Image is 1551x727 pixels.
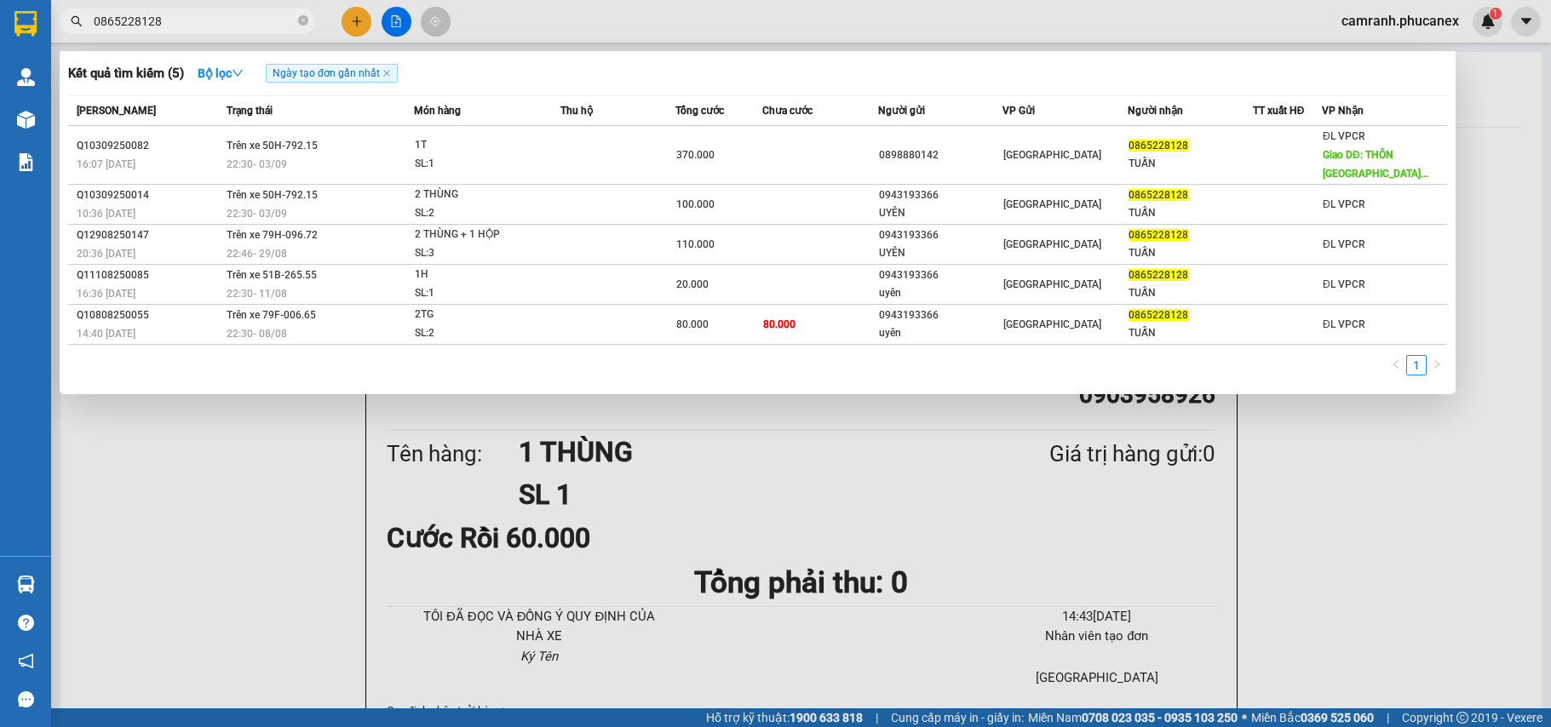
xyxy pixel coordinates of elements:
[415,186,543,204] div: 2 THÙNG
[1129,229,1188,241] span: 0865228128
[18,691,34,707] span: message
[415,244,543,263] div: SL: 3
[1432,359,1442,369] span: right
[414,105,461,117] span: Món hàng
[227,328,287,340] span: 22:30 - 08/08
[227,229,318,241] span: Trên xe 79H-096.72
[1129,189,1188,201] span: 0865228128
[676,149,715,161] span: 370.000
[17,153,35,171] img: solution-icon
[77,248,135,260] span: 20:36 [DATE]
[676,278,709,290] span: 20.000
[1128,105,1183,117] span: Người nhận
[676,198,715,210] span: 100.000
[298,15,308,26] span: close-circle
[1129,244,1252,262] div: TUẤN
[1129,309,1188,321] span: 0865228128
[77,306,221,324] div: Q10808250055
[18,653,34,669] span: notification
[560,105,593,117] span: Thu hộ
[1129,155,1252,173] div: TUẤN
[415,306,543,324] div: 2TG
[71,15,83,27] span: search
[415,204,543,223] div: SL: 2
[879,186,1002,204] div: 0943193366
[14,11,37,37] img: logo-vxr
[1323,198,1365,210] span: ĐL VPCR
[382,69,391,77] span: close
[879,204,1002,222] div: UYÊN
[879,324,1002,342] div: uyên
[1323,238,1365,250] span: ĐL VPCR
[77,328,135,340] span: 14:40 [DATE]
[1129,140,1188,152] span: 0865228128
[1323,318,1365,330] span: ĐL VPCR
[1427,355,1447,375] li: Next Page
[415,284,543,303] div: SL: 1
[1003,278,1101,290] span: [GEOGRAPHIC_DATA]
[17,68,35,86] img: warehouse-icon
[1129,284,1252,302] div: TUẤN
[1323,149,1428,180] span: Giao DĐ: THÔN [GEOGRAPHIC_DATA]...
[1003,238,1101,250] span: [GEOGRAPHIC_DATA]
[18,615,34,631] span: question-circle
[1322,105,1364,117] span: VP Nhận
[675,105,724,117] span: Tổng cước
[94,12,295,31] input: Tìm tên, số ĐT hoặc mã đơn
[77,288,135,300] span: 16:36 [DATE]
[1003,149,1101,161] span: [GEOGRAPHIC_DATA]
[227,208,287,220] span: 22:30 - 03/09
[1129,269,1188,281] span: 0865228128
[415,266,543,284] div: 1H
[77,266,221,284] div: Q11108250085
[1386,355,1406,375] li: Previous Page
[415,136,543,155] div: 1T
[77,226,221,244] div: Q12908250147
[676,318,709,330] span: 80.000
[17,111,35,129] img: warehouse-icon
[1129,324,1252,342] div: TUẤN
[298,14,308,30] span: close-circle
[1323,278,1365,290] span: ĐL VPCR
[878,105,925,117] span: Người gửi
[1003,318,1101,330] span: [GEOGRAPHIC_DATA]
[227,288,287,300] span: 22:30 - 11/08
[232,67,244,79] span: down
[1391,359,1401,369] span: left
[266,64,398,83] span: Ngày tạo đơn gần nhất
[227,140,318,152] span: Trên xe 50H-792.15
[1003,198,1101,210] span: [GEOGRAPHIC_DATA]
[227,158,287,170] span: 22:30 - 03/09
[879,284,1002,302] div: uyên
[415,155,543,174] div: SL: 1
[227,105,273,117] span: Trạng thái
[1129,204,1252,222] div: TUẤN
[227,269,317,281] span: Trên xe 51B-265.55
[77,158,135,170] span: 16:07 [DATE]
[77,137,221,155] div: Q10309250082
[879,146,1002,164] div: 0898880142
[1253,105,1305,117] span: TT xuất HĐ
[1427,355,1447,375] button: right
[198,66,244,80] strong: Bộ lọc
[1002,105,1035,117] span: VP Gửi
[1323,130,1365,142] span: ĐL VPCR
[763,318,796,330] span: 80.000
[1386,355,1406,375] button: left
[227,189,318,201] span: Trên xe 50H-792.15
[77,208,135,220] span: 10:36 [DATE]
[415,226,543,244] div: 2 THÙNG + 1 HỘP
[879,244,1002,262] div: UYÊN
[1407,356,1426,375] a: 1
[1406,355,1427,375] li: 1
[17,575,35,593] img: warehouse-icon
[676,238,715,250] span: 110.000
[77,186,221,204] div: Q10309250014
[879,266,1002,284] div: 0943193366
[68,65,184,83] h3: Kết quả tìm kiếm ( 5 )
[879,306,1002,324] div: 0943193366
[415,324,543,343] div: SL: 2
[762,105,813,117] span: Chưa cước
[227,309,316,321] span: Trên xe 79F-006.65
[184,60,257,87] button: Bộ lọcdown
